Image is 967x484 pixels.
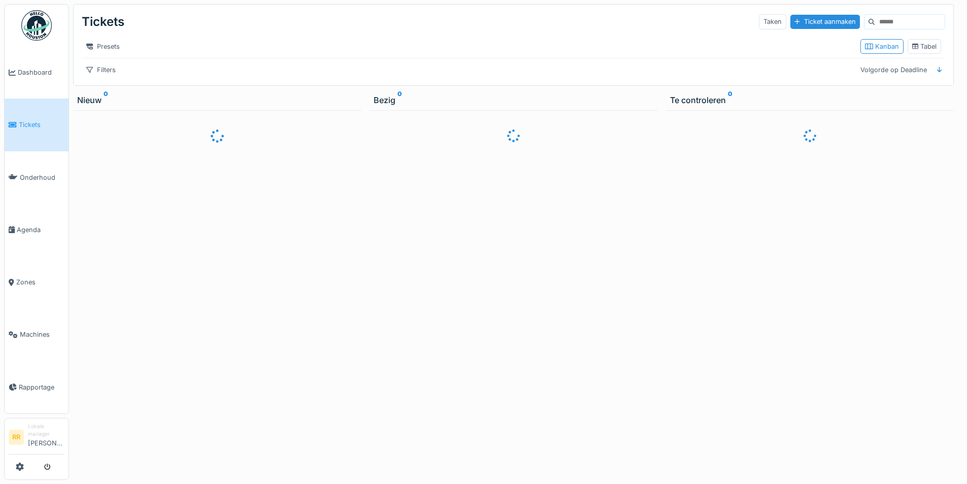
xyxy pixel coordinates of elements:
div: Bezig [374,94,654,106]
span: Machines [20,330,64,339]
li: [PERSON_NAME] [28,423,64,452]
a: RR Lokale manager[PERSON_NAME] [9,423,64,455]
sup: 0 [397,94,402,106]
a: Dashboard [5,46,69,99]
span: Agenda [17,225,64,235]
div: Presets [82,39,124,54]
div: Ticket aanmaken [790,15,860,28]
a: Rapportage [5,361,69,413]
span: Zones [16,277,64,287]
div: Tabel [912,42,937,51]
div: Nieuw [77,94,357,106]
div: Te controleren [670,94,950,106]
div: Volgorde op Deadline [856,62,931,77]
div: Tickets [82,9,124,35]
a: Agenda [5,204,69,256]
div: Filters [82,62,120,77]
div: Taken [759,14,786,29]
a: Tickets [5,99,69,151]
span: Rapportage [19,382,64,392]
span: Dashboard [18,68,64,77]
a: Onderhoud [5,151,69,204]
a: Machines [5,308,69,361]
div: Lokale manager [28,423,64,438]
img: Badge_color-CXgf-gQk.svg [21,10,52,41]
li: RR [9,430,24,445]
sup: 0 [104,94,108,106]
sup: 0 [728,94,732,106]
span: Tickets [19,120,64,130]
a: Zones [5,256,69,308]
div: Kanban [865,42,899,51]
span: Onderhoud [20,173,64,182]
